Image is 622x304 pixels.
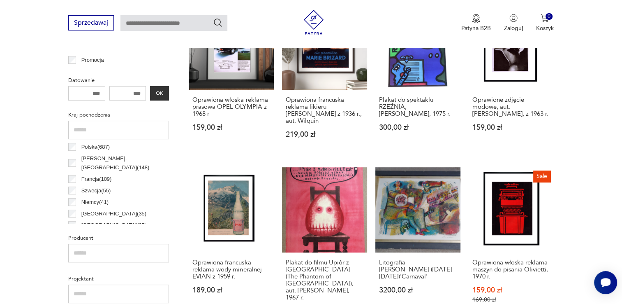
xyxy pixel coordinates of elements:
p: [GEOGRAPHIC_DATA] ( 27 ) [81,221,146,230]
p: 159,00 zł [472,124,550,131]
p: Projektant [68,274,169,283]
p: 3200,00 zł [379,287,457,294]
p: [GEOGRAPHIC_DATA] ( 35 ) [81,209,146,218]
a: Oprawione zdjęcie modowe, aut. Norman Eales, z 1963 r.Oprawione zdjęcie modowe, aut. [PERSON_NAME... [469,5,554,154]
h3: Plakat do spektaklu RZEŹNIA, [PERSON_NAME], 1975 r. [379,96,457,117]
h3: Oprawiona włoska reklama prasowa OPEL OLYMPIA z 1968 r [192,96,270,117]
h3: Oprawiona francuska reklama wody mineralnej EVIAN z 1959 r. [192,259,270,280]
p: 159,00 zł [472,287,550,294]
button: Szukaj [213,18,223,28]
img: Ikona koszyka [541,14,549,22]
button: Patyna B2B [461,14,491,32]
p: Kraj pochodzenia [68,110,169,119]
p: 159,00 zł [192,124,270,131]
p: Polska ( 687 ) [81,143,110,152]
p: 189,00 zł [192,287,270,294]
h3: Oprawiona francuska reklama likieru [PERSON_NAME] z 1936 r., aut. Wilquin [286,96,363,124]
p: 169,00 zł [472,296,550,303]
a: Oprawiona włoska reklama prasowa OPEL OLYMPIA z 1968 rOprawiona włoska reklama prasowa OPEL OLYMP... [189,5,274,154]
a: Ikona medaluPatyna B2B [461,14,491,32]
h3: Oprawiona włoska reklama maszyn do pisania Olivietti, 1970 r. [472,259,550,280]
h3: Plakat do filmu Upiór z [GEOGRAPHIC_DATA] (The Phantom of [GEOGRAPHIC_DATA]), aut. [PERSON_NAME],... [286,259,363,301]
p: Zaloguj [504,24,523,32]
img: Patyna - sklep z meblami i dekoracjami vintage [301,10,326,35]
p: 219,00 zł [286,131,363,138]
p: Promocja [81,56,104,65]
button: 0Koszyk [536,14,554,32]
a: Plakat do spektaklu RZEŹNIA, Jan Młodożeniec, 1975 r.Plakat do spektaklu RZEŹNIA, [PERSON_NAME], ... [375,5,460,154]
p: Koszyk [536,24,554,32]
p: 300,00 zł [379,124,457,131]
button: Sprzedawaj [68,15,114,30]
p: Francja ( 109 ) [81,175,112,184]
a: Sprzedawaj [68,21,114,26]
button: OK [150,86,169,101]
div: 0 [546,13,553,20]
p: Patyna B2B [461,24,491,32]
h3: Oprawione zdjęcie modowe, aut. [PERSON_NAME], z 1963 r. [472,96,550,117]
h3: Litografia [PERSON_NAME] ([DATE]-[DATE])'Carnaval' [379,259,457,280]
p: Producent [68,234,169,243]
button: Zaloguj [504,14,523,32]
p: Niemcy ( 41 ) [81,198,109,207]
p: [PERSON_NAME]. [GEOGRAPHIC_DATA] ( 148 ) [81,154,169,172]
a: Oprawiona francuska reklama likieru MARIE BRIZARD z 1936 r., aut. WilquinOprawiona francuska rekl... [282,5,367,154]
iframe: Smartsupp widget button [594,271,617,294]
p: Szwecja ( 55 ) [81,186,111,195]
img: Ikona medalu [472,14,480,23]
p: Datowanie [68,76,169,85]
img: Ikonka użytkownika [509,14,518,22]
